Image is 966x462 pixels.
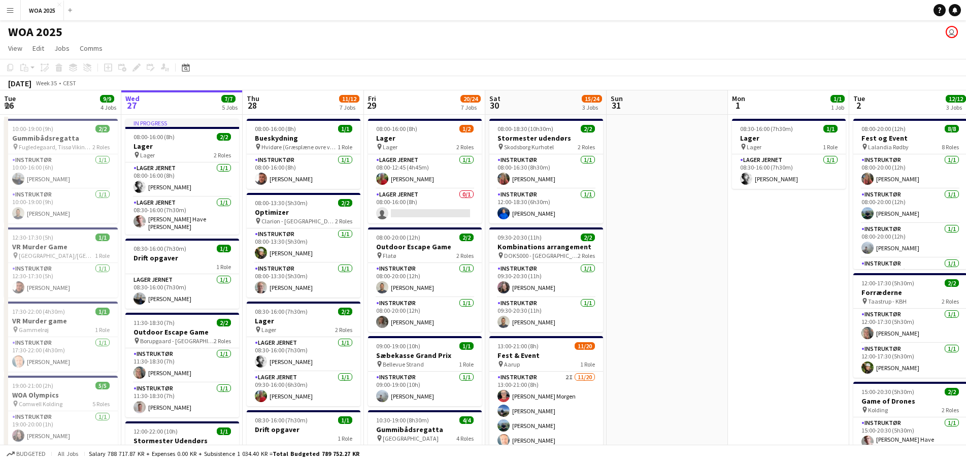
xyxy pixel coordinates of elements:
[247,425,360,434] h3: Drift opgaver
[868,143,909,151] span: Lalandia Rødby
[368,372,482,406] app-card-role: Instruktør1/109:00-19:00 (10h)[PERSON_NAME]
[383,143,397,151] span: Lager
[247,228,360,263] app-card-role: Instruktør1/108:00-13:30 (5h30m)[PERSON_NAME]
[368,351,482,360] h3: Sæbekasse Grand Prix
[261,326,276,334] span: Lager
[368,336,482,406] app-job-card: 09:00-19:00 (10h)1/1Sæbekasse Grand Prix Bellevue Strand1 RoleInstruktør1/109:00-19:00 (10h)[PERS...
[459,360,474,368] span: 1 Role
[459,342,474,350] span: 1/1
[383,252,396,259] span: Flatø
[489,227,603,332] app-job-card: 09:30-20:30 (11h)2/2Kombinations arrangement DOK5000 - [GEOGRAPHIC_DATA]2 RolesInstruktør1/109:30...
[125,436,239,445] h3: Stormester Udendørs
[489,351,603,360] h3: Fest & Event
[489,263,603,298] app-card-role: Instruktør1/109:30-20:30 (11h)[PERSON_NAME]
[497,234,542,241] span: 09:30-20:30 (11h)
[368,298,482,332] app-card-role: Instruktør1/108:00-20:00 (12h)[PERSON_NAME]
[4,263,118,298] app-card-role: Instruktør1/112:30-17:30 (5h)[PERSON_NAME]
[140,337,214,345] span: Borupgaard - [GEOGRAPHIC_DATA]
[376,234,420,241] span: 08:00-20:00 (12h)
[489,119,603,223] div: 08:00-18:30 (10h30m)2/2Stormester udendørs Skodsborg Kurhotel2 RolesInstruktør1/108:00-16:30 (8h3...
[497,342,539,350] span: 13:00-21:00 (8h)
[125,253,239,262] h3: Drift opgaver
[3,100,16,111] span: 26
[338,143,352,151] span: 1 Role
[12,234,53,241] span: 12:30-17:30 (5h)
[578,143,595,151] span: 2 Roles
[124,100,140,111] span: 27
[125,119,239,235] app-job-card: In progress08:00-16:00 (8h)2/2Lager Lager2 RolesLager Jernet1/108:00-16:00 (8h)[PERSON_NAME]Lager...
[134,245,186,252] span: 08:30-16:00 (7h30m)
[609,100,623,111] span: 31
[216,263,231,271] span: 1 Role
[368,227,482,332] app-job-card: 08:00-20:00 (12h)2/2Outdoor Escape Game Flatø2 RolesInstruktør1/108:00-20:00 (12h)[PERSON_NAME]In...
[19,143,92,151] span: Fugledegaard, Tissø Vikingecenter
[942,143,959,151] span: 8 Roles
[946,95,966,103] span: 12/12
[339,95,359,103] span: 11/12
[19,400,62,408] span: Comwell Kolding
[32,44,44,53] span: Edit
[12,382,53,389] span: 19:00-21:00 (2h)
[578,252,595,259] span: 2 Roles
[245,100,259,111] span: 28
[100,95,114,103] span: 9/9
[247,154,360,189] app-card-role: Instruktør1/108:00-16:00 (8h)[PERSON_NAME]
[823,143,838,151] span: 1 Role
[247,208,360,217] h3: Optimizer
[95,308,110,315] span: 1/1
[125,239,239,309] app-job-card: 08:30-16:00 (7h30m)1/1Drift opgaver1 RoleLager Jernet1/108:30-16:00 (7h30m)[PERSON_NAME]
[125,313,239,417] app-job-card: 11:30-18:30 (7h)2/2Outdoor Escape Game Borupgaard - [GEOGRAPHIC_DATA]2 RolesInstruktør1/111:30-18...
[273,450,359,457] span: Total Budgeted 789 752.27 KR
[247,94,259,103] span: Thu
[488,100,501,111] span: 30
[368,94,376,103] span: Fri
[4,119,118,223] app-job-card: 10:00-19:00 (9h)2/2Gummibådsregatta Fugledegaard, Tissø Vikingecenter2 RolesInstruktør1/110:00-16...
[222,104,238,111] div: 5 Jobs
[946,26,958,38] app-user-avatar: Drift Drift
[125,327,239,337] h3: Outdoor Escape Game
[247,193,360,298] div: 08:00-13:30 (5h30m)2/2Optimizer Clarion - [GEOGRAPHIC_DATA]2 RolesInstruktør1/108:00-13:30 (5h30m...
[125,348,239,383] app-card-role: Instruktør1/111:30-18:30 (7h)[PERSON_NAME]
[4,154,118,189] app-card-role: Instruktør1/110:00-16:00 (6h)[PERSON_NAME]
[125,119,239,127] div: In progress
[4,390,118,400] h3: WOA Olympics
[460,95,481,103] span: 20/24
[21,1,64,20] button: WOA 2025
[459,234,474,241] span: 2/2
[255,125,296,133] span: 08:00-16:00 (8h)
[489,242,603,251] h3: Kombinations arrangement
[4,94,16,103] span: Tue
[8,24,62,40] h1: WOA 2025
[504,360,520,368] span: Aarup
[459,416,474,424] span: 4/4
[383,360,424,368] span: Bellevue Strand
[489,134,603,143] h3: Stormester udendørs
[12,308,65,315] span: 17:30-22:00 (4h30m)
[125,142,239,151] h3: Lager
[247,316,360,325] h3: Lager
[19,252,95,259] span: [GEOGRAPHIC_DATA]/[GEOGRAPHIC_DATA]
[125,197,239,235] app-card-role: Lager Jernet1/108:30-16:00 (7h30m)[PERSON_NAME] Have [PERSON_NAME]
[945,125,959,133] span: 8/8
[383,435,439,442] span: [GEOGRAPHIC_DATA]
[247,119,360,189] app-job-card: 08:00-16:00 (8h)1/1Bueskydning Hvidøre (Græsplæne ovre ved [GEOGRAPHIC_DATA])1 RoleInstruktør1/10...
[861,279,914,287] span: 12:00-17:30 (5h30m)
[4,316,118,325] h3: VR Murder game
[335,217,352,225] span: 2 Roles
[16,450,46,457] span: Budgeted
[945,279,959,287] span: 2/2
[4,189,118,223] app-card-role: Instruktør1/110:00-19:00 (9h)[PERSON_NAME]
[255,199,308,207] span: 08:00-13:30 (5h30m)
[247,134,360,143] h3: Bueskydning
[80,44,103,53] span: Comms
[335,326,352,334] span: 2 Roles
[868,406,888,414] span: Kolding
[95,125,110,133] span: 2/2
[504,143,554,151] span: Skodsborg Kurhotel
[489,94,501,103] span: Sat
[56,450,80,457] span: All jobs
